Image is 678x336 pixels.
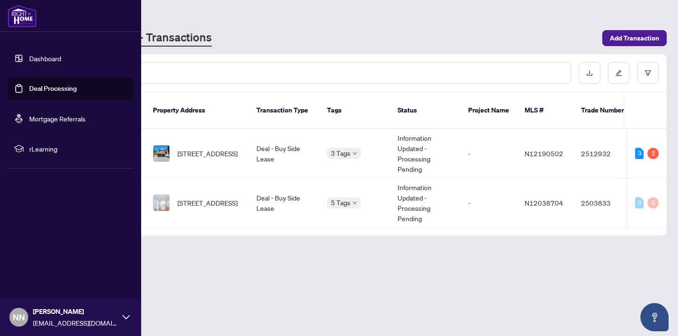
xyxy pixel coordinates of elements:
span: Add Transaction [610,31,659,46]
div: 2 [647,148,659,159]
span: [STREET_ADDRESS] [177,148,238,159]
span: [PERSON_NAME] [33,306,118,317]
span: edit [615,70,622,76]
span: down [352,151,357,156]
th: Status [390,92,461,129]
td: Information Updated - Processing Pending [390,178,461,228]
img: logo [8,5,37,27]
th: MLS # [517,92,574,129]
span: N12190502 [525,149,563,158]
span: 3 Tags [331,148,351,159]
td: Information Updated - Processing Pending [390,129,461,178]
th: Property Address [145,92,249,129]
span: [EMAIL_ADDRESS][DOMAIN_NAME] [33,318,118,328]
a: Mortgage Referrals [29,114,86,123]
td: 2512932 [574,129,639,178]
span: download [586,70,593,76]
a: Deal Processing [29,84,77,93]
td: Deal - Buy Side Lease [249,129,319,178]
th: Project Name [461,92,517,129]
span: N12038704 [525,199,563,207]
button: filter [637,62,659,84]
td: - [461,178,517,228]
div: 3 [635,148,644,159]
button: Open asap [640,303,669,331]
button: edit [608,62,630,84]
span: [STREET_ADDRESS] [177,198,238,208]
span: 5 Tags [331,197,351,208]
th: Trade Number [574,92,639,129]
td: 2503833 [574,178,639,228]
span: rLearning [29,144,127,154]
th: Tags [319,92,390,129]
button: download [579,62,600,84]
th: Transaction Type [249,92,319,129]
img: thumbnail-img [153,145,169,161]
img: thumbnail-img [153,195,169,211]
div: 0 [647,197,659,208]
td: Deal - Buy Side Lease [249,178,319,228]
span: down [352,200,357,205]
span: filter [645,70,651,76]
span: NN [13,311,25,324]
div: 0 [635,197,644,208]
td: - [461,129,517,178]
button: Add Transaction [602,30,667,46]
a: Dashboard [29,54,61,63]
